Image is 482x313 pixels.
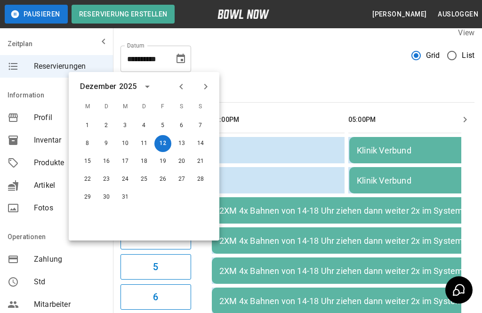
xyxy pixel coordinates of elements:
button: Previous month [173,79,189,95]
button: 17. Dez. 2025 [117,153,134,170]
button: 25. Dez. 2025 [136,171,153,188]
button: 6 [120,284,191,310]
button: Choose date, selected date is 12. Dez. 2025 [171,49,190,68]
button: 13. Dez. 2025 [173,135,190,152]
button: 20. Dez. 2025 [173,153,190,170]
h6: 5 [153,259,158,274]
button: 11. Dez. 2025 [136,135,153,152]
button: calendar view is open, switch to year view [139,79,155,95]
button: 8. Dez. 2025 [79,135,96,152]
button: Pausieren [5,5,68,24]
span: Produkte [34,157,105,169]
button: 23. Dez. 2025 [98,171,115,188]
button: 1. Dez. 2025 [79,117,96,134]
button: 9. Dez. 2025 [98,135,115,152]
button: 30. Dez. 2025 [98,189,115,206]
button: 28. Dez. 2025 [192,171,209,188]
label: View [458,28,474,37]
h6: 6 [153,289,158,305]
button: 27. Dez. 2025 [173,171,190,188]
button: 22. Dez. 2025 [79,171,96,188]
th: 04:00PM [212,106,345,133]
div: 2025 [119,81,137,92]
button: 18. Dez. 2025 [136,153,153,170]
span: Mitarbeiter [34,299,105,310]
span: Reservierungen [34,61,105,72]
button: 19. Dez. 2025 [154,153,171,170]
button: 5 [120,254,191,280]
span: D [136,97,153,116]
button: 12. Dez. 2025 [154,135,171,152]
button: Ausloggen [434,6,482,23]
span: Artikel [34,180,105,191]
button: 31. Dez. 2025 [117,189,134,206]
div: 2XM 4x Bahnen von 14-18 Uhr ziehen dann weiter 2x im System [219,206,475,216]
button: Reservierung erstellen [72,5,175,24]
span: Inventar [34,135,105,146]
span: S [173,97,190,116]
button: 10. Dez. 2025 [117,135,134,152]
span: M [117,97,134,116]
button: 21. Dez. 2025 [192,153,209,170]
button: 24. Dez. 2025 [117,171,134,188]
button: 5. Dez. 2025 [154,117,171,134]
div: 2XM 4x Bahnen von 14-18 Uhr ziehen dann weiter 2x im System [219,236,475,246]
button: 16. Dez. 2025 [98,153,115,170]
button: 29. Dez. 2025 [79,189,96,206]
div: 2XM 4x Bahnen von 14-18 Uhr ziehen dann weiter 2x im System [219,296,475,306]
span: Profil [34,112,105,123]
div: 2XM 4x Bahnen von 14-18 Uhr ziehen dann weiter 2x im System [219,266,475,276]
span: Grid [426,50,440,61]
span: S [192,97,209,116]
span: Zahlung [34,254,105,265]
button: Next month [198,79,214,95]
div: inventory tabs [120,80,474,102]
span: F [154,97,171,116]
button: 26. Dez. 2025 [154,171,171,188]
button: 2. Dez. 2025 [98,117,115,134]
button: [PERSON_NAME] [369,6,430,23]
div: Dezember [80,81,116,92]
button: 4. Dez. 2025 [136,117,153,134]
span: Fotos [34,202,105,214]
span: D [98,97,115,116]
span: M [79,97,96,116]
span: Std [34,276,105,288]
button: 7. Dez. 2025 [192,117,209,134]
button: 3. Dez. 2025 [117,117,134,134]
button: 15. Dez. 2025 [79,153,96,170]
span: List [462,50,474,61]
th: 05:00PM [348,106,481,133]
button: 14. Dez. 2025 [192,135,209,152]
button: 6. Dez. 2025 [173,117,190,134]
img: logo [217,9,269,19]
